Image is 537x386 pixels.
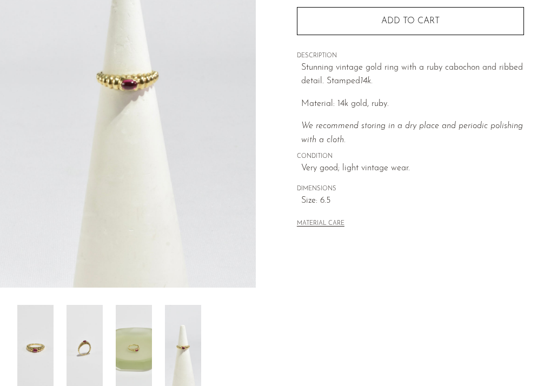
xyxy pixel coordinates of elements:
span: CONDITION [297,152,524,162]
em: 14k. [360,77,373,85]
span: Very good; light vintage wear. [301,162,524,176]
span: DESCRIPTION [297,51,524,61]
p: Material: 14k gold, ruby. [301,97,524,111]
span: Add to cart [381,17,440,25]
button: Add to cart [297,7,524,35]
span: Size: 6.5 [301,194,524,208]
i: We recommend storing in a dry place and periodic polishing with a cloth. [301,122,523,144]
button: MATERIAL CARE [297,220,344,228]
p: Stunning vintage gold ring with a ruby cabochon and ribbed detail. Stamped [301,61,524,89]
span: DIMENSIONS [297,184,524,194]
